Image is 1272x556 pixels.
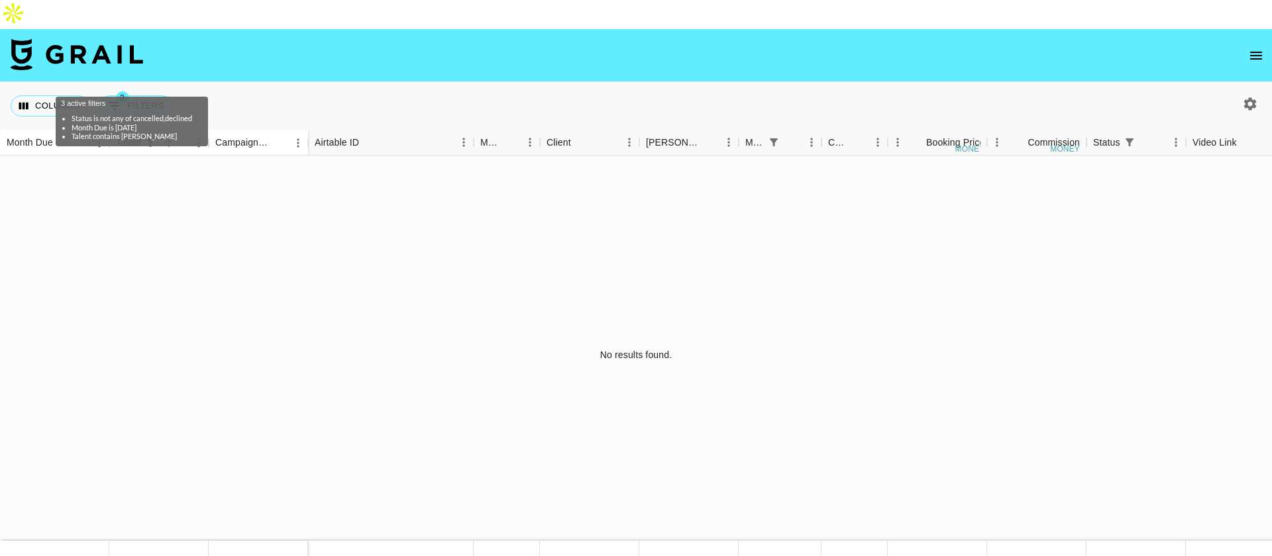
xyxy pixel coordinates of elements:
[270,134,288,152] button: Sort
[828,130,849,156] div: Currency
[719,132,739,152] button: Menu
[61,99,203,141] div: 3 active filters
[454,132,474,152] button: Menu
[571,133,590,152] button: Sort
[908,133,926,152] button: Sort
[53,134,72,152] button: Sort
[474,130,540,156] div: Manager
[480,130,502,156] div: Manager
[11,95,89,116] button: Select columns
[7,130,53,156] div: Month Due
[926,130,984,156] div: Booking Price
[72,123,192,132] li: Month Due is [DATE]
[540,130,639,156] div: Client
[783,133,802,152] button: Sort
[619,132,639,152] button: Menu
[739,130,821,156] div: Month Due
[802,132,821,152] button: Menu
[502,133,520,152] button: Sort
[315,130,359,156] div: Airtable ID
[765,133,783,152] div: 1 active filter
[955,145,985,153] div: money
[215,130,270,156] div: Campaign (Type)
[1243,42,1269,69] button: open drawer
[308,130,474,156] div: Airtable ID
[1237,133,1255,152] button: Sort
[1192,130,1237,156] div: Video Link
[1120,133,1139,152] button: Show filters
[639,130,739,156] div: Booker
[1086,130,1186,156] div: Status
[72,114,192,123] li: Status is not any of cancelled,declined
[888,132,908,152] button: Menu
[359,133,378,152] button: Sort
[765,133,783,152] button: Show filters
[987,132,1007,152] button: Menu
[821,130,888,156] div: Currency
[1050,145,1080,153] div: money
[520,132,540,152] button: Menu
[745,130,765,156] div: Month Due
[1139,133,1157,152] button: Sort
[547,130,571,156] div: Client
[72,132,192,141] li: Talent contains [PERSON_NAME]
[700,133,719,152] button: Sort
[1093,130,1120,156] div: Status
[1166,132,1186,152] button: Menu
[1120,133,1139,152] div: 1 active filter
[288,133,308,153] button: Menu
[868,132,888,152] button: Menu
[646,130,700,156] div: [PERSON_NAME]
[849,133,868,152] button: Sort
[1009,133,1028,152] button: Sort
[1028,130,1080,156] div: Commission
[209,130,308,156] div: Campaign (Type)
[11,38,143,70] img: Grail Talent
